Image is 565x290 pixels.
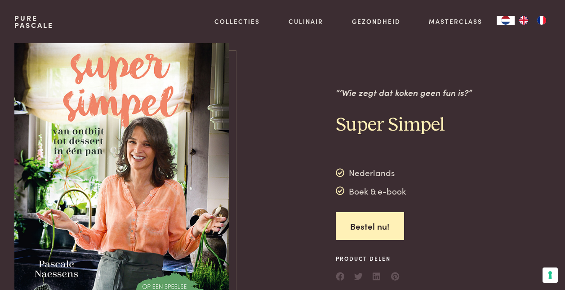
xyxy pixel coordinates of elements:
a: Masterclass [429,17,482,26]
a: EN [515,16,533,25]
a: Culinair [289,17,323,26]
div: Boek & e-book [336,184,406,198]
p: “‘Wie zegt dat koken geen fun is?” [336,86,472,99]
div: Language [497,16,515,25]
div: Nederlands [336,166,406,180]
aside: Language selected: Nederlands [497,16,551,25]
a: Bestel nu! [336,212,405,240]
a: FR [533,16,551,25]
ul: Language list [515,16,551,25]
a: NL [497,16,515,25]
button: Uw voorkeuren voor toestemming voor trackingtechnologieën [543,267,558,283]
span: Product delen [336,254,400,263]
h2: Super Simpel [336,113,472,137]
a: PurePascale [14,14,53,29]
a: Collecties [214,17,260,26]
a: Gezondheid [352,17,400,26]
